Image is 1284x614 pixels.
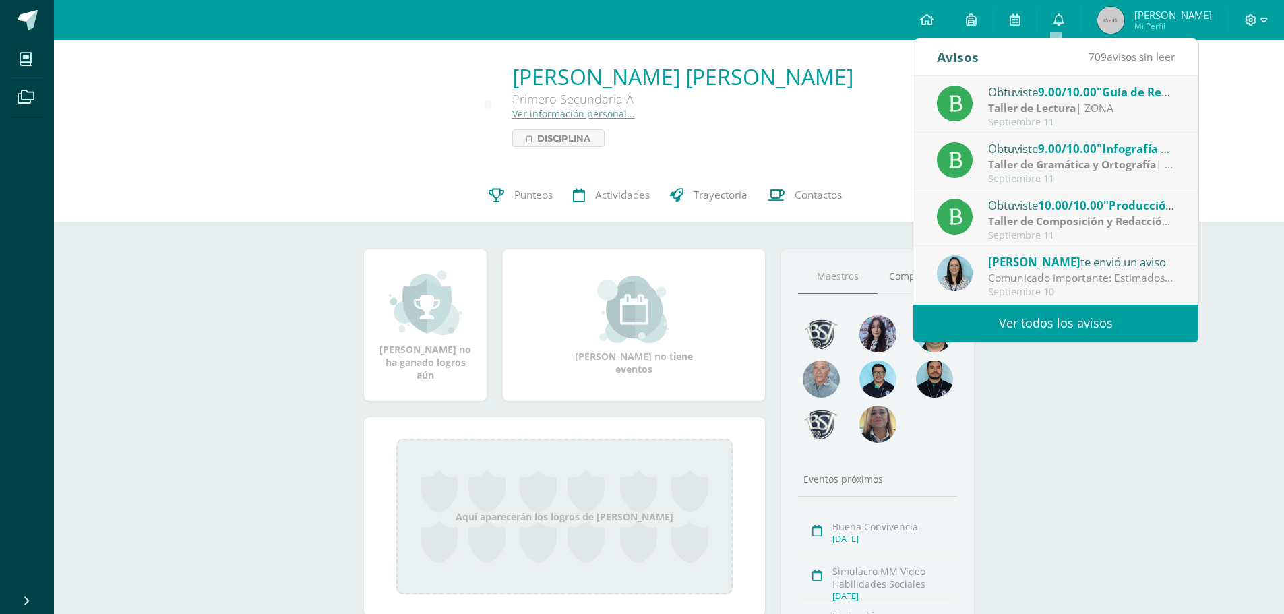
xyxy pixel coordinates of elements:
div: Comunicado importante: Estimados padres de familia, Les compartimos información importante para t... [988,270,1175,286]
strong: Taller de Composición y Redacción [988,214,1170,228]
span: Actividades [595,188,650,202]
div: [PERSON_NAME] no ha ganado logros aún [377,269,473,381]
span: avisos sin leer [1089,49,1175,64]
a: Actividades [563,168,660,222]
div: [PERSON_NAME] no tiene eventos [567,276,702,375]
img: aed16db0a88ebd6752f21681ad1200a1.png [937,255,973,291]
div: Primero Secundaria A [512,91,853,107]
div: Eventos próximos [798,472,957,485]
div: te envió un aviso [988,253,1175,270]
img: 45x45 [1097,7,1124,34]
a: Trayectoria [660,168,758,222]
img: 55ac31a88a72e045f87d4a648e08ca4b.png [803,361,840,398]
span: [PERSON_NAME] [988,254,1080,270]
div: Simulacro MM Video Habilidades Sociales [832,565,953,590]
div: Obtuviste en [988,140,1175,157]
div: Septiembre 11 [988,117,1175,128]
span: 10.00/10.00 [1038,197,1103,213]
a: Disciplina [512,129,605,147]
div: Aquí aparecerán los logros de [PERSON_NAME] [396,439,733,594]
span: Contactos [795,188,842,202]
span: Mi Perfil [1134,20,1212,32]
img: event_small.png [597,276,671,343]
span: "Guía de Revisión de la Historia" [1097,84,1277,100]
strong: Taller de Gramática y Ortografía [988,157,1156,172]
img: d220431ed6a2715784848fdc026b3719.png [859,361,896,398]
a: Maestros [798,259,878,294]
img: 31702bfb268df95f55e840c80866a926.png [859,315,896,352]
strong: Taller de Lectura [988,100,1076,115]
span: [PERSON_NAME] [1134,8,1212,22]
a: Punteos [479,168,563,222]
div: [DATE] [832,533,953,545]
a: Ver todos los avisos [913,305,1198,342]
img: 9eafe38a88bfc982dd86854cc727d639.png [803,315,840,352]
div: Septiembre 10 [988,286,1175,298]
img: d483e71d4e13296e0ce68ead86aec0b8.png [803,406,840,443]
a: Ver información personal... [512,107,635,120]
span: Disciplina [537,130,590,146]
img: 2207c9b573316a41e74c87832a091651.png [916,361,953,398]
span: Punteos [514,188,553,202]
div: Septiembre 11 [988,173,1175,185]
img: aa9857ee84d8eb936f6c1e33e7ea3df6.png [859,406,896,443]
div: | ZONA [988,100,1175,116]
div: | ZONA [988,214,1175,229]
span: "Producción Escrita Narrativo" [1103,197,1277,213]
span: Trayectoria [694,188,747,202]
a: Compañeros [878,259,957,294]
span: 9.00/10.00 [1038,84,1097,100]
div: Septiembre 11 [988,230,1175,241]
img: achievement_small.png [389,269,462,336]
div: Obtuviste en [988,83,1175,100]
div: Buena Convivencia [832,520,953,533]
div: Obtuviste en [988,196,1175,214]
a: [PERSON_NAME] [PERSON_NAME] [512,62,853,91]
div: | ZONA [988,157,1175,173]
div: Avisos [937,38,979,75]
span: 9.00/10.00 [1038,141,1097,156]
a: Contactos [758,168,852,222]
span: 709 [1089,49,1107,64]
div: [DATE] [832,590,953,602]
